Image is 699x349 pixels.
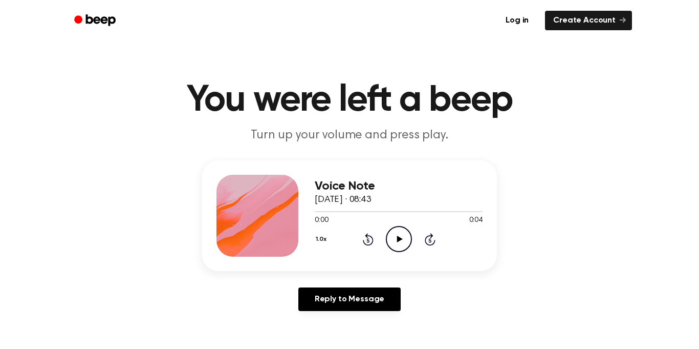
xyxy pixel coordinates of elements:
h1: You were left a beep [88,82,611,119]
span: [DATE] · 08:43 [315,195,371,204]
h3: Voice Note [315,179,483,193]
a: Log in [495,9,539,32]
span: 0:00 [315,215,328,226]
span: 0:04 [469,215,483,226]
button: 1.0x [315,231,330,248]
a: Create Account [545,11,632,30]
p: Turn up your volume and press play. [153,127,546,144]
a: Reply to Message [298,288,401,311]
a: Beep [67,11,125,31]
